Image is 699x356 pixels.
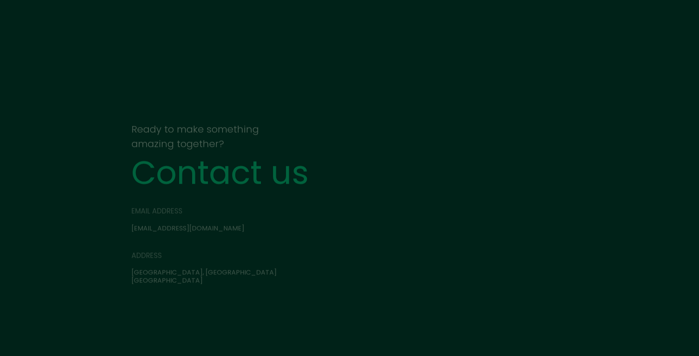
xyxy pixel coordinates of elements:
div: Ready to make something amazing together? [131,122,363,151]
div: [GEOGRAPHIC_DATA], [GEOGRAPHIC_DATA] [131,269,363,277]
div: address [131,251,363,261]
div: email address [131,206,244,217]
div: [GEOGRAPHIC_DATA] [131,277,363,285]
a: [EMAIL_ADDRESS][DOMAIN_NAME] [131,224,244,233]
div: Contact us [131,157,363,189]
